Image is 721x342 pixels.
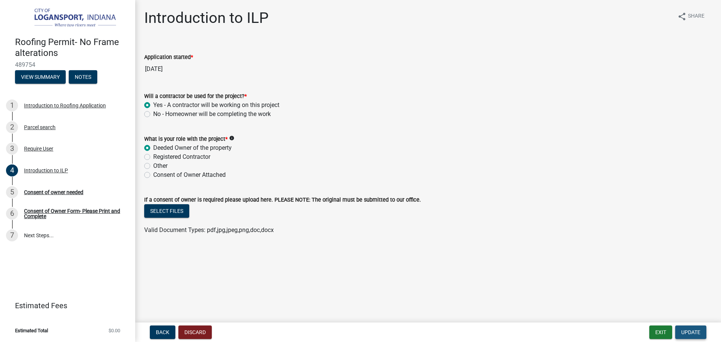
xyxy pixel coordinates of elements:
button: Update [675,325,706,339]
div: 7 [6,229,18,241]
div: Parcel search [24,125,56,130]
div: 4 [6,164,18,176]
button: Select files [144,204,189,218]
button: View Summary [15,70,66,84]
button: Exit [649,325,672,339]
button: shareShare [671,9,710,24]
a: Estimated Fees [6,298,123,313]
label: What is your role with the project [144,137,228,142]
wm-modal-confirm: Notes [69,75,97,81]
span: Valid Document Types: pdf,jpg,jpeg,png,doc,docx [144,226,274,234]
label: Consent of Owner Attached [153,170,226,179]
div: Introduction to Roofing Application [24,103,106,108]
div: 5 [6,186,18,198]
span: Update [681,329,700,335]
label: Registered Contractor [153,152,210,161]
div: Introduction to ILP [24,168,68,173]
span: Share [688,12,704,21]
wm-modal-confirm: Summary [15,75,66,81]
span: Back [156,329,169,335]
label: Application started [144,55,193,60]
button: Discard [178,325,212,339]
label: No - Homeowner will be completing the work [153,110,271,119]
div: Require User [24,146,53,151]
button: Notes [69,70,97,84]
i: info [229,136,234,141]
label: Yes - A contractor will be working on this project [153,101,279,110]
span: $0.00 [109,328,120,333]
div: Consent of owner needed [24,190,83,195]
h1: Introduction to ILP [144,9,268,27]
label: Other [153,161,167,170]
i: share [677,12,686,21]
label: Will a contractor be used for the project? [144,94,247,99]
label: Deeded Owner of the property [153,143,232,152]
span: Estimated Total [15,328,48,333]
button: Back [150,325,175,339]
label: If a consent of owner is required please upload here. PLEASE NOTE: The original must be submitted... [144,197,421,203]
div: 2 [6,121,18,133]
h4: Roofing Permit- No Frame alterations [15,37,129,59]
span: 489754 [15,61,120,68]
div: 3 [6,143,18,155]
div: 6 [6,208,18,220]
img: City of Logansport, Indiana [15,8,123,29]
div: Consent of Owner Form- Please Print and Complete [24,208,123,219]
div: 1 [6,99,18,111]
